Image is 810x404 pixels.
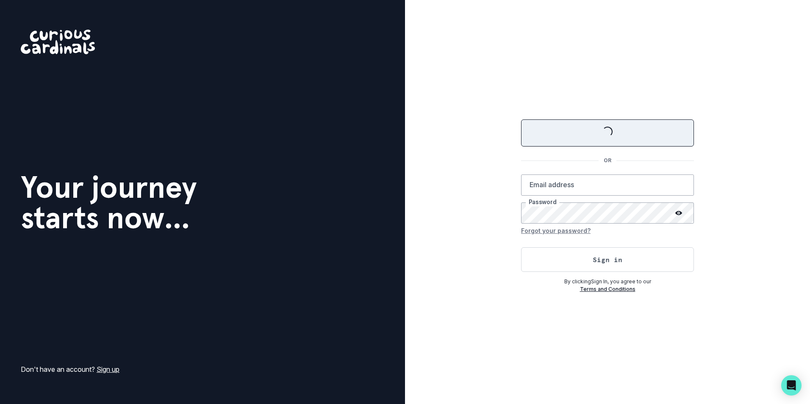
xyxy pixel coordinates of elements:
[521,278,694,285] p: By clicking Sign In , you agree to our
[521,119,694,147] button: Sign in with Google (GSuite)
[599,157,616,164] p: OR
[781,375,802,396] div: Open Intercom Messenger
[21,30,95,54] img: Curious Cardinals Logo
[580,286,635,292] a: Terms and Conditions
[521,224,591,237] button: Forgot your password?
[521,247,694,272] button: Sign in
[21,364,119,374] p: Don't have an account?
[21,172,197,233] h1: Your journey starts now...
[97,365,119,374] a: Sign up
